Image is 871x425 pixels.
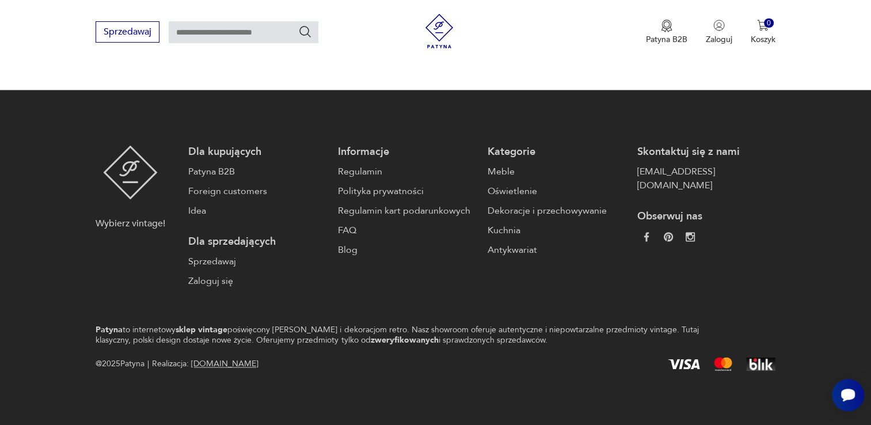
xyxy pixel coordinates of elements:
iframe: Smartsupp widget button [832,379,864,411]
a: Kuchnia [488,223,626,237]
img: 37d27d81a828e637adc9f9cb2e3d3a8a.webp [664,232,673,241]
strong: sklep vintage [176,324,227,335]
button: Szukaj [298,25,312,39]
span: Realizacja: [152,357,258,371]
button: Patyna B2B [646,20,687,45]
img: Patyna - sklep z meblami i dekoracjami vintage [422,14,457,48]
p: Zaloguj [706,34,732,45]
a: Sprzedawaj [188,255,326,268]
p: Skontaktuj się z nami [637,145,775,159]
a: Meble [488,165,626,179]
img: Mastercard [714,357,732,371]
a: Idea [188,204,326,218]
img: Patyna - sklep z meblami i dekoracjami vintage [103,145,158,199]
p: Wybierz vintage! [96,217,165,230]
img: c2fd9cf7f39615d9d6839a72ae8e59e5.webp [686,232,695,241]
a: Ikona medaluPatyna B2B [646,20,687,45]
a: Zaloguj się [188,274,326,288]
a: Blog [338,243,476,257]
a: Polityka prywatności [338,184,476,198]
button: 0Koszyk [751,20,775,45]
a: Regulamin kart podarunkowych [338,204,476,218]
p: to internetowy poświęcony [PERSON_NAME] i dekoracjom retro. Nasz showroom oferuje autentyczne i n... [96,325,735,346]
a: Sprzedawaj [96,29,159,37]
a: Dekoracje i przechowywanie [488,204,626,218]
img: Ikona medalu [661,20,672,32]
p: Kategorie [488,145,626,159]
button: Zaloguj [706,20,732,45]
p: Informacje [338,145,476,159]
img: Ikona koszyka [757,20,769,31]
div: | [147,357,149,371]
img: Ikonka użytkownika [713,20,725,31]
img: Visa [668,359,700,369]
img: da9060093f698e4c3cedc1453eec5031.webp [642,232,651,241]
p: Obserwuj nas [637,210,775,223]
strong: zweryfikowanych [370,335,438,346]
a: [EMAIL_ADDRESS][DOMAIN_NAME] [637,165,775,192]
a: FAQ [338,223,476,237]
div: 0 [764,18,774,28]
a: Foreign customers [188,184,326,198]
p: Dla kupujących [188,145,326,159]
a: [DOMAIN_NAME] [191,358,258,369]
a: Oświetlenie [488,184,626,198]
p: Dla sprzedających [188,235,326,249]
button: Sprzedawaj [96,21,159,43]
a: Antykwariat [488,243,626,257]
p: Patyna B2B [646,34,687,45]
span: @ 2025 Patyna [96,357,144,371]
a: Patyna B2B [188,165,326,179]
p: Koszyk [751,34,775,45]
a: Regulamin [338,165,476,179]
img: BLIK [746,357,775,371]
strong: Patyna [96,324,123,335]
